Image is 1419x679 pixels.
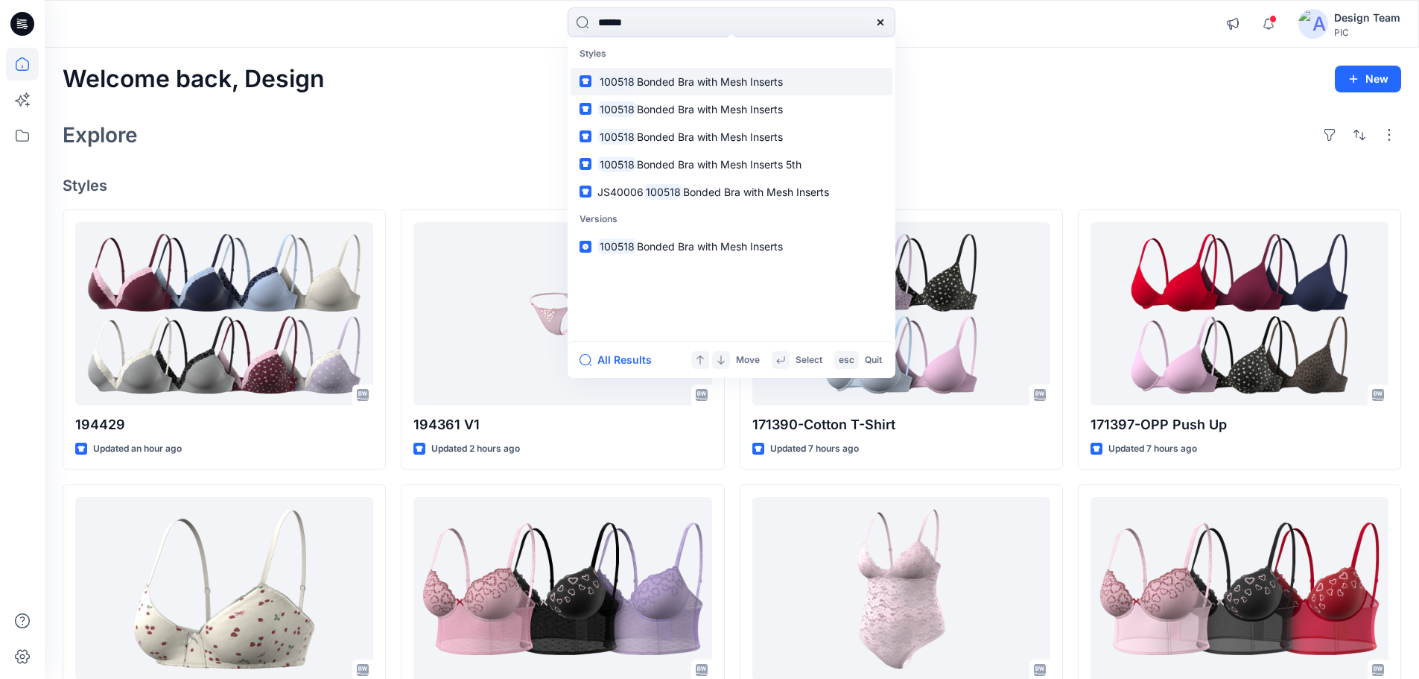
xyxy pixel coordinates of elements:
[1298,9,1328,39] img: avatar
[597,101,637,118] mark: 100518
[413,414,711,435] p: 194361 V1
[571,68,892,95] a: 100518Bonded Bra with Mesh Inserts
[580,351,661,369] button: All Results
[637,130,783,143] span: Bonded Bra with Mesh Inserts
[571,151,892,178] a: 100518Bonded Bra with Mesh Inserts 5th
[736,353,760,368] p: Move
[839,353,854,368] p: esc
[597,128,637,145] mark: 100518
[637,158,801,171] span: Bonded Bra with Mesh Inserts 5th
[75,414,373,435] p: 194429
[644,183,683,200] mark: 100518
[683,186,829,198] span: Bonded Bra with Mesh Inserts
[1334,27,1400,38] div: PIC
[1108,441,1197,457] p: Updated 7 hours ago
[752,414,1050,435] p: 171390-Cotton T-Shirt
[1091,222,1388,406] a: 171397-OPP Push Up
[413,222,711,406] a: 194361 V1
[637,103,783,116] span: Bonded Bra with Mesh Inserts
[571,40,892,68] p: Styles
[571,233,892,260] a: 100518Bonded Bra with Mesh Inserts
[75,222,373,406] a: 194429
[571,206,892,233] p: Versions
[93,441,182,457] p: Updated an hour ago
[637,75,783,88] span: Bonded Bra with Mesh Inserts
[63,123,138,147] h2: Explore
[1335,66,1401,92] button: New
[770,441,859,457] p: Updated 7 hours ago
[571,95,892,123] a: 100518Bonded Bra with Mesh Inserts
[63,177,1401,195] h4: Styles
[63,66,325,93] h2: Welcome back, Design
[571,123,892,151] a: 100518Bonded Bra with Mesh Inserts
[1091,414,1388,435] p: 171397-OPP Push Up
[597,73,637,90] mark: 100518
[1334,9,1400,27] div: Design Team
[597,186,644,198] span: JS40006
[597,238,637,255] mark: 100518
[431,441,520,457] p: Updated 2 hours ago
[865,353,882,368] p: Quit
[637,240,783,253] span: Bonded Bra with Mesh Inserts
[752,222,1050,406] a: 171390-Cotton T-Shirt
[796,353,822,368] p: Select
[571,178,892,206] a: JS40006100518Bonded Bra with Mesh Inserts
[597,156,637,173] mark: 100518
